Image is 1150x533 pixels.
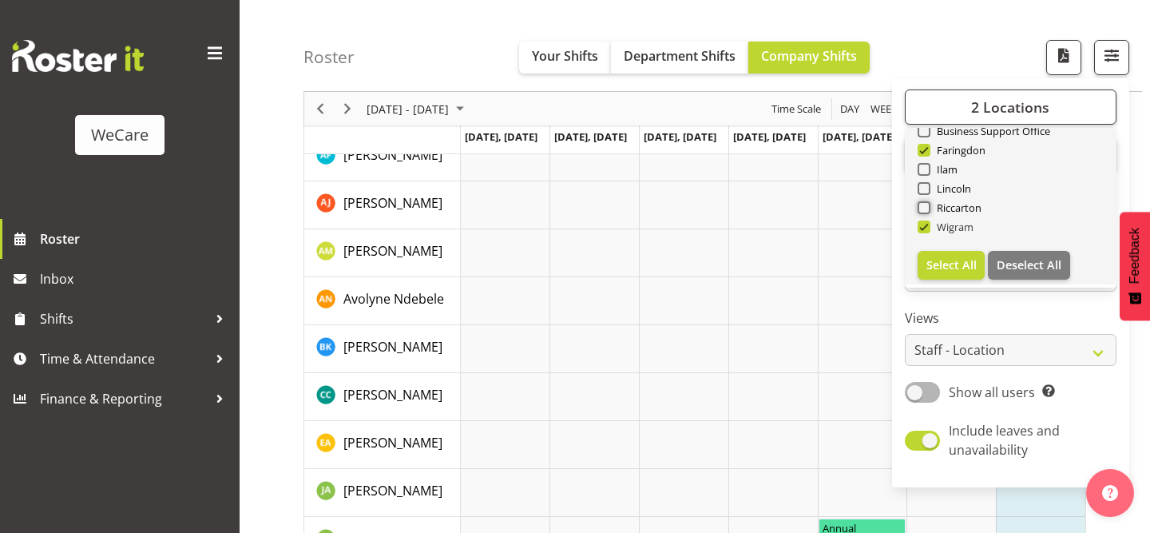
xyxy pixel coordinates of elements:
[343,434,442,451] span: [PERSON_NAME]
[949,422,1060,459] span: Include leaves and unavailability
[343,338,442,356] span: [PERSON_NAME]
[343,241,442,261] a: [PERSON_NAME]
[40,387,208,411] span: Finance & Reporting
[343,482,442,499] span: [PERSON_NAME]
[343,386,442,404] span: [PERSON_NAME]
[365,99,450,119] span: [DATE] - [DATE]
[343,337,442,356] a: [PERSON_NAME]
[310,99,331,119] button: Previous
[343,289,444,308] a: Avolyne Ndebele
[519,42,611,74] button: Your Shifts
[823,129,895,144] span: [DATE], [DATE]
[304,373,461,421] td: Charlotte Courtney resource
[337,99,359,119] button: Next
[644,129,716,144] span: [DATE], [DATE]
[769,99,824,119] button: Time Scale
[343,481,442,500] a: [PERSON_NAME]
[918,251,985,280] button: Select All
[905,89,1116,125] button: 2 Locations
[304,325,461,373] td: Brian Ko resource
[930,144,986,157] span: Faringdon
[343,433,442,452] a: [PERSON_NAME]
[304,277,461,325] td: Avolyne Ndebele resource
[343,290,444,308] span: Avolyne Ndebele
[554,129,627,144] span: [DATE], [DATE]
[12,40,144,72] img: Rosterit website logo
[40,227,232,251] span: Roster
[334,92,361,125] div: Next
[839,99,861,119] span: Day
[868,99,901,119] button: Timeline Week
[949,384,1035,401] span: Show all users
[1128,228,1142,284] span: Feedback
[926,257,977,272] span: Select All
[905,308,1116,328] label: Views
[748,42,870,74] button: Company Shifts
[532,47,598,65] span: Your Shifts
[343,194,442,212] span: [PERSON_NAME]
[869,99,899,119] span: Week
[343,193,442,213] a: [PERSON_NAME]
[304,469,461,517] td: Jane Arps resource
[988,251,1070,280] button: Deselect All
[343,242,442,260] span: [PERSON_NAME]
[971,97,1049,117] span: 2 Locations
[930,221,974,233] span: Wigram
[465,129,537,144] span: [DATE], [DATE]
[930,163,958,176] span: Ilam
[733,129,806,144] span: [DATE], [DATE]
[930,125,1051,137] span: Business Support Office
[307,92,334,125] div: Previous
[364,99,471,119] button: September 01 - 07, 2025
[304,133,461,181] td: Alex Ferguson resource
[997,257,1061,272] span: Deselect All
[624,47,736,65] span: Department Shifts
[770,99,823,119] span: Time Scale
[761,47,857,65] span: Company Shifts
[40,267,232,291] span: Inbox
[1094,40,1129,75] button: Filter Shifts
[611,42,748,74] button: Department Shifts
[91,123,149,147] div: WeCare
[838,99,862,119] button: Timeline Day
[304,421,461,469] td: Ena Advincula resource
[304,229,461,277] td: Antonia Mao resource
[40,307,208,331] span: Shifts
[40,347,208,371] span: Time & Attendance
[343,385,442,404] a: [PERSON_NAME]
[1102,485,1118,501] img: help-xxl-2.png
[343,146,442,164] span: [PERSON_NAME]
[304,181,461,229] td: Amy Johannsen resource
[930,201,982,214] span: Riccarton
[930,182,972,195] span: Lincoln
[343,145,442,165] a: [PERSON_NAME]
[1120,212,1150,320] button: Feedback - Show survey
[303,48,355,66] h4: Roster
[1046,40,1081,75] button: Download a PDF of the roster according to the set date range.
